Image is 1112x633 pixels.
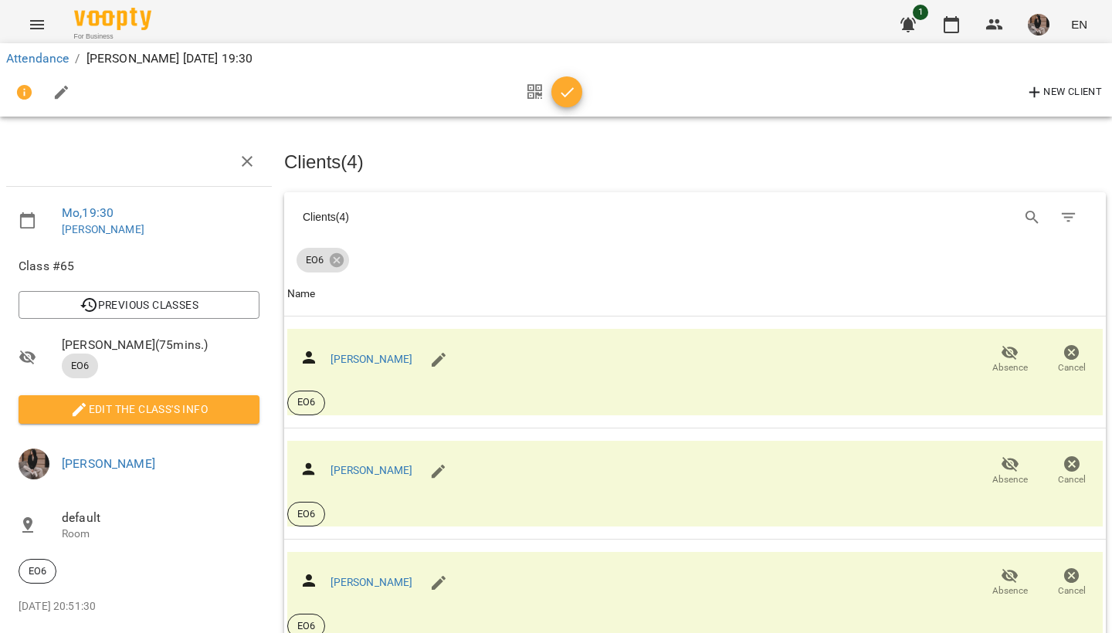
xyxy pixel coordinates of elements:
[303,209,681,225] div: Clients ( 4 )
[288,619,324,633] span: ЕО6
[287,285,316,303] div: Sort
[62,336,259,354] span: [PERSON_NAME] ( 75 mins. )
[1014,199,1051,236] button: Search
[1058,473,1086,486] span: Cancel
[1041,449,1103,493] button: Cancel
[288,395,324,409] span: ЕО6
[86,49,253,68] p: [PERSON_NAME] [DATE] 19:30
[1065,10,1093,39] button: EN
[331,576,413,588] a: [PERSON_NAME]
[19,6,56,43] button: Menu
[62,456,155,471] a: [PERSON_NAME]
[75,49,80,68] li: /
[297,248,349,272] div: ЕО6
[19,395,259,423] button: Edit the class's Info
[19,257,259,276] span: Class #65
[62,205,114,220] a: Mo , 19:30
[288,507,324,521] span: ЕО6
[19,599,259,614] p: [DATE] 20:51:30
[287,285,316,303] div: Name
[31,296,247,314] span: Previous Classes
[979,338,1041,381] button: Absence
[62,509,259,527] span: default
[979,561,1041,604] button: Absence
[1041,561,1103,604] button: Cancel
[1058,584,1086,597] span: Cancel
[19,564,56,578] span: ЕО6
[992,361,1028,374] span: Absence
[62,526,259,542] p: Room
[992,584,1028,597] span: Absence
[31,400,247,418] span: Edit the class's Info
[1041,338,1103,381] button: Cancel
[1058,361,1086,374] span: Cancel
[74,8,151,30] img: Voopty Logo
[19,449,49,479] img: 7eeb5c2dceb0f540ed985a8fa2922f17.jpg
[992,473,1028,486] span: Absence
[331,353,413,365] a: [PERSON_NAME]
[297,253,333,267] span: ЕО6
[1028,14,1049,36] img: 7eeb5c2dceb0f540ed985a8fa2922f17.jpg
[287,285,1103,303] span: Name
[6,49,1106,68] nav: breadcrumb
[1026,83,1102,102] span: New Client
[1050,199,1087,236] button: Filter
[913,5,928,20] span: 1
[74,32,151,42] span: For Business
[1071,16,1087,32] span: EN
[979,449,1041,493] button: Absence
[62,223,144,235] a: [PERSON_NAME]
[284,192,1106,242] div: Table Toolbar
[19,559,56,584] div: ЕО6
[6,51,69,66] a: Attendance
[19,291,259,319] button: Previous Classes
[62,359,98,373] span: ЕО6
[331,464,413,476] a: [PERSON_NAME]
[1022,80,1106,105] button: New Client
[284,152,1106,172] h3: Clients ( 4 )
